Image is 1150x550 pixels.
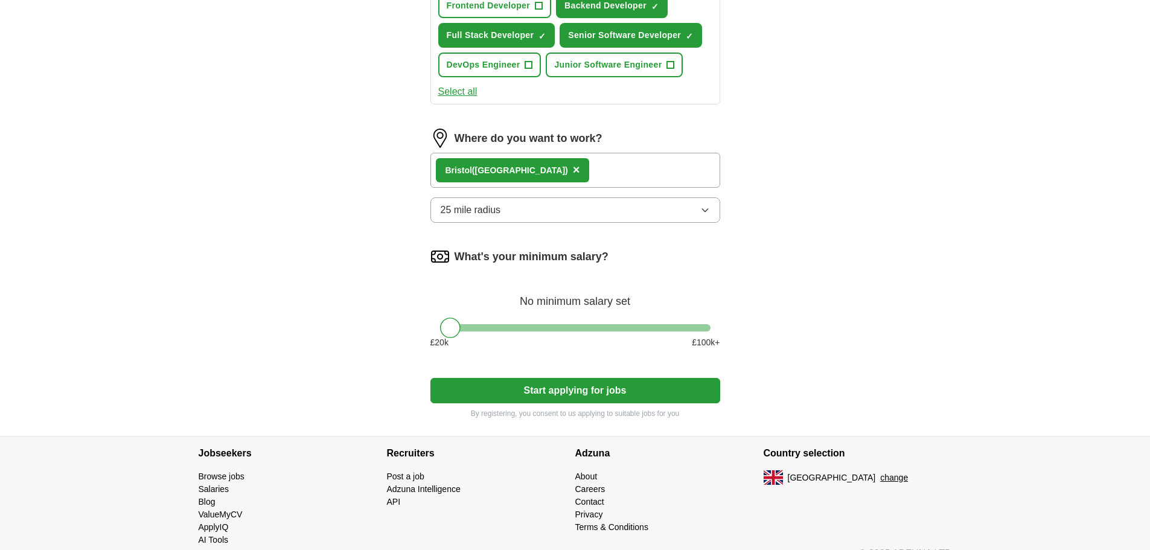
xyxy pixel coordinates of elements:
button: Full Stack Developer✓ [438,23,555,48]
img: location.png [430,129,450,148]
img: salary.png [430,247,450,266]
span: [GEOGRAPHIC_DATA] [788,472,876,484]
a: API [387,497,401,507]
a: Browse jobs [199,472,244,481]
h4: Country selection [764,436,952,470]
button: change [880,472,908,484]
button: 25 mile radius [430,197,720,223]
span: £ 100 k+ [692,336,720,349]
a: Blog [199,497,216,507]
button: Senior Software Developer✓ [560,23,702,48]
span: 25 mile radius [441,203,501,217]
a: AI Tools [199,535,229,545]
a: Salaries [199,484,229,494]
button: Junior Software Engineer [546,53,683,77]
a: Post a job [387,472,424,481]
span: Senior Software Developer [568,29,681,42]
span: ✓ [651,2,659,11]
img: UK flag [764,470,783,485]
label: What's your minimum salary? [455,249,609,265]
a: Careers [575,484,605,494]
span: Full Stack Developer [447,29,534,42]
a: Privacy [575,510,603,519]
a: Contact [575,497,604,507]
span: × [573,163,580,176]
span: ([GEOGRAPHIC_DATA]) [472,165,568,175]
a: About [575,472,598,481]
a: Adzuna Intelligence [387,484,461,494]
span: DevOps Engineer [447,59,520,71]
a: Terms & Conditions [575,522,648,532]
button: × [573,161,580,179]
strong: Bristo [446,165,470,175]
span: ✓ [538,31,546,41]
button: Select all [438,85,478,99]
label: Where do you want to work? [455,130,602,147]
a: ApplyIQ [199,522,229,532]
span: Junior Software Engineer [554,59,662,71]
p: By registering, you consent to us applying to suitable jobs for you [430,408,720,419]
span: ✓ [686,31,693,41]
button: DevOps Engineer [438,53,541,77]
div: l [446,164,568,177]
button: Start applying for jobs [430,378,720,403]
div: No minimum salary set [430,281,720,310]
a: ValueMyCV [199,510,243,519]
span: £ 20 k [430,336,449,349]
